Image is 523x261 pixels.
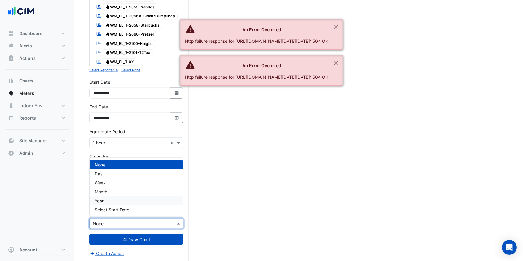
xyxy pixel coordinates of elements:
[96,22,102,28] fa-icon: Reportable
[5,75,69,87] button: Charts
[8,90,14,96] app-icon: Meters
[89,153,108,160] label: Group By
[89,128,125,135] label: Aggregate Period
[103,22,163,29] span: WM_EL_T-2058-Starbucks
[121,67,140,73] button: Select None
[8,115,14,121] app-icon: Reports
[105,14,110,19] fa-icon: Water
[105,5,110,9] fa-icon: Water
[105,60,110,64] fa-icon: Water
[95,162,105,167] span: None
[5,244,69,256] button: Account
[5,100,69,112] button: Indoor Env
[185,38,328,44] div: Http failure response for [URL][DOMAIN_NAME][DATE][DATE]: 504 OK
[103,3,158,11] span: WM_EL_T-2055-Nandos
[96,4,102,9] fa-icon: Reportable
[95,189,107,194] span: Month
[89,79,110,85] label: Start Date
[19,43,32,49] span: Alerts
[103,49,153,57] span: WM_EL_T-2101-T2Tea
[174,115,180,121] fa-icon: Select Date
[5,112,69,124] button: Reports
[8,30,14,37] app-icon: Dashboard
[185,74,328,80] div: Http failure response for [URL][DOMAIN_NAME][DATE][DATE]: 504 OK
[19,103,42,109] span: Indoor Env
[8,55,14,61] app-icon: Actions
[8,78,14,84] app-icon: Charts
[95,180,106,185] span: Week
[96,32,102,37] fa-icon: Reportable
[105,32,110,37] fa-icon: Water
[5,87,69,100] button: Meters
[19,247,37,253] span: Account
[8,43,14,49] app-icon: Alerts
[8,150,14,156] app-icon: Admin
[329,19,343,36] button: Close
[89,104,108,110] label: End Date
[96,41,102,46] fa-icon: Reportable
[90,158,183,217] div: Options List
[19,78,34,84] span: Charts
[96,59,102,64] fa-icon: Reportable
[329,55,343,72] button: Close
[89,250,124,257] button: Create Action
[7,5,35,17] img: Company Logo
[5,135,69,147] button: Site Manager
[105,23,110,28] fa-icon: Water
[89,68,118,72] small: Select Reportable
[105,41,110,46] fa-icon: Water
[19,30,43,37] span: Dashboard
[95,207,129,212] span: Select Start Date
[95,171,103,176] span: Day
[170,139,175,146] span: Clear
[105,51,110,55] fa-icon: Water
[103,31,157,38] span: WM_EL_T-2060-Pretzel
[89,67,118,73] button: Select Reportable
[19,90,34,96] span: Meters
[5,147,69,159] button: Admin
[89,234,183,245] button: Draw Chart
[96,50,102,55] fa-icon: Reportable
[96,13,102,19] fa-icon: Reportable
[19,138,47,144] span: Site Manager
[5,52,69,64] button: Actions
[243,27,282,32] strong: An Error Occurred
[8,103,14,109] app-icon: Indoor Env
[8,138,14,144] app-icon: Site Manager
[103,13,178,20] span: WM_EL_T-2056A-Block7Dumplings
[121,68,140,72] small: Select None
[5,27,69,40] button: Dashboard
[103,40,156,47] span: WM_EL_T-2100-Haighs
[19,55,36,61] span: Actions
[103,58,137,66] span: WM_EL_T-XX
[174,91,180,96] fa-icon: Select Date
[5,40,69,52] button: Alerts
[95,198,104,203] span: Year
[502,240,517,255] div: Open Intercom Messenger
[243,63,282,68] strong: An Error Occurred
[19,150,33,156] span: Admin
[19,115,36,121] span: Reports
